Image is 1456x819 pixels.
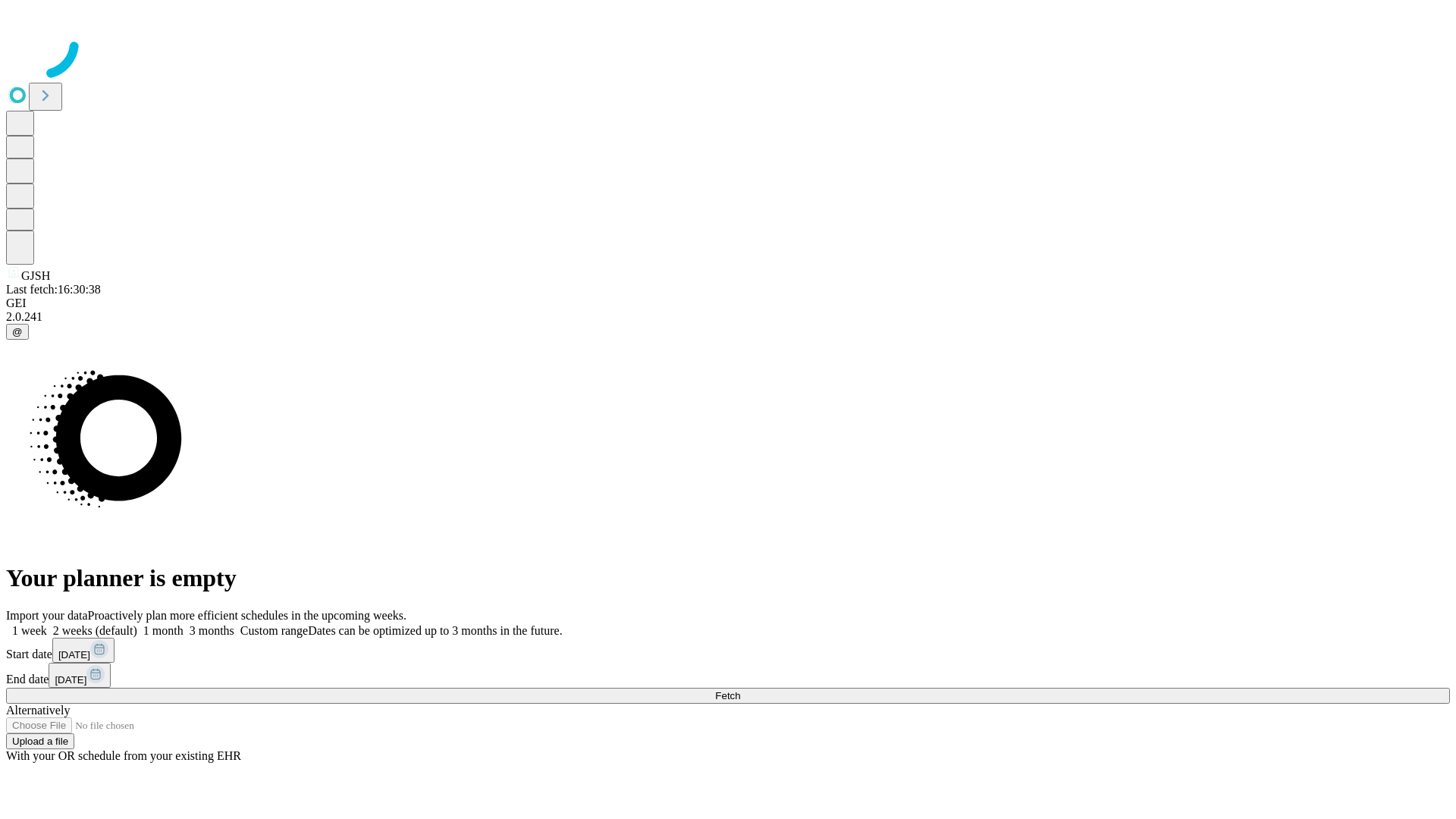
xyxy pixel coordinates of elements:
[715,690,740,701] span: Fetch
[58,649,90,661] span: [DATE]
[53,624,137,637] span: 2 weeks (default)
[55,674,86,686] span: [DATE]
[6,324,29,340] button: @
[6,749,241,762] span: With your OR schedule from your existing EHR
[6,733,74,749] button: Upload a file
[6,688,1450,704] button: Fetch
[88,609,406,622] span: Proactively plan more efficient schedules in the upcoming weeks.
[6,609,88,622] span: Import your data
[21,269,50,282] span: GJSH
[49,663,111,688] button: [DATE]
[6,310,1450,324] div: 2.0.241
[143,624,184,637] span: 1 month
[6,564,1450,592] h1: Your planner is empty
[6,638,1450,663] div: Start date
[190,624,234,637] span: 3 months
[12,624,47,637] span: 1 week
[12,326,23,337] span: @
[6,297,1450,310] div: GEI
[52,638,115,663] button: [DATE]
[6,704,70,717] span: Alternatively
[6,283,101,296] span: Last fetch: 16:30:38
[240,624,308,637] span: Custom range
[308,624,562,637] span: Dates can be optimized up to 3 months in the future.
[6,663,1450,688] div: End date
